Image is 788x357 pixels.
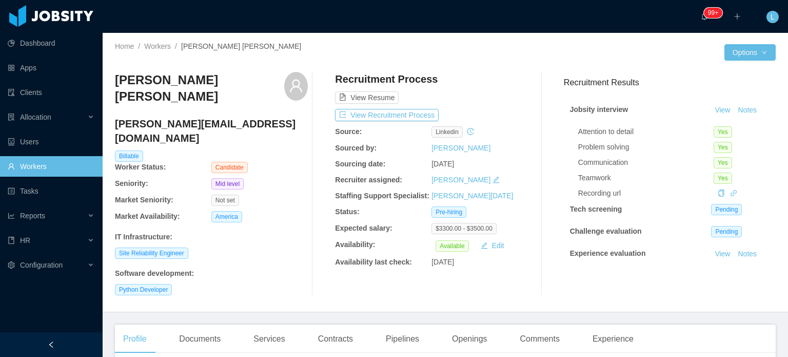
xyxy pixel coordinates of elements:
strong: Tech screening [570,205,622,213]
h4: [PERSON_NAME][EMAIL_ADDRESS][DOMAIN_NAME] [115,117,308,145]
strong: Jobsity interview [570,105,628,114]
a: icon: appstoreApps [8,58,94,78]
div: Communication [578,157,714,168]
span: HR [20,236,30,245]
span: Site Reliability Engineer [115,248,188,259]
span: Python Developer [115,284,172,295]
a: View [711,106,734,114]
span: Pending [711,204,742,215]
i: icon: solution [8,114,15,121]
div: Comments [512,325,568,353]
h3: Recruitment Results [564,76,776,89]
span: [DATE] [431,160,454,168]
i: icon: line-chart [8,212,15,219]
span: Pre-hiring [431,206,466,218]
a: Workers [144,42,171,50]
span: Yes [714,173,732,184]
div: Copy [718,188,725,199]
div: Problem solving [578,142,714,153]
div: Recording url [578,188,714,199]
div: Contracts [310,325,361,353]
b: Expected salary: [335,224,392,232]
a: icon: userWorkers [8,156,94,177]
span: / [138,42,140,50]
strong: Challenge evaluation [570,227,642,235]
a: [PERSON_NAME] [431,144,490,152]
i: icon: edit [493,176,500,183]
b: Availability last check: [335,258,412,266]
div: Pipelines [378,325,427,353]
b: IT Infrastructure : [115,233,172,241]
span: Yes [714,126,732,138]
div: Profile [115,325,154,353]
a: icon: link [730,189,737,197]
i: icon: book [8,237,15,244]
span: [DATE] [431,258,454,266]
div: Services [245,325,293,353]
sup: 1918 [704,8,722,18]
span: $3300.00 - $3500.00 [431,223,497,234]
button: Notes [734,248,761,260]
i: icon: plus [734,13,741,20]
span: Allocation [20,113,51,121]
a: Home [115,42,134,50]
i: icon: copy [718,190,725,197]
button: Notes [734,104,761,117]
div: Openings [444,325,496,353]
strong: Experience evaluation [570,249,646,257]
i: icon: user [289,79,303,93]
i: icon: bell [701,13,708,20]
b: Worker Status: [115,163,166,171]
div: Attention to detail [578,126,714,137]
button: Optionsicon: down [724,44,776,61]
a: icon: profileTasks [8,181,94,201]
button: icon: editEdit [477,239,508,252]
a: icon: exportView Recruitment Process [335,111,439,119]
span: linkedin [431,126,463,138]
span: Billable [115,151,143,162]
b: Source: [335,127,362,136]
a: icon: file-textView Resume [335,93,399,102]
a: icon: auditClients [8,82,94,103]
button: icon: exportView Recruitment Process [335,109,439,121]
span: Yes [714,157,732,168]
div: Teamwork [578,173,714,183]
b: Software development : [115,269,194,277]
b: Staffing Support Specialist: [335,192,429,200]
h3: [PERSON_NAME] [PERSON_NAME] [115,72,284,105]
span: Candidate [211,162,248,173]
i: icon: history [467,128,474,135]
span: Yes [714,142,732,153]
b: Status: [335,208,359,216]
span: [PERSON_NAME] [PERSON_NAME] [181,42,301,50]
span: L [771,11,775,23]
b: Availability: [335,240,375,249]
button: icon: file-textView Resume [335,91,399,104]
div: Documents [171,325,229,353]
a: icon: robotUsers [8,131,94,152]
b: Seniority: [115,179,148,187]
a: [PERSON_NAME][DATE] [431,192,513,200]
a: [PERSON_NAME] [431,176,490,184]
span: Configuration [20,261,63,269]
b: Sourced by: [335,144,377,152]
span: / [175,42,177,50]
i: icon: setting [8,261,15,269]
b: Market Availability: [115,212,180,220]
span: Mid level [211,178,244,190]
span: Not set [211,195,239,206]
b: Recruiter assigned: [335,176,402,184]
a: View [711,250,734,258]
span: America [211,211,242,222]
b: Sourcing date: [335,160,385,168]
a: icon: pie-chartDashboard [8,33,94,53]
span: Pending [711,226,742,237]
span: Reports [20,212,45,220]
b: Market Seniority: [115,196,173,204]
div: Experience [584,325,642,353]
button: Notes [734,272,761,284]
